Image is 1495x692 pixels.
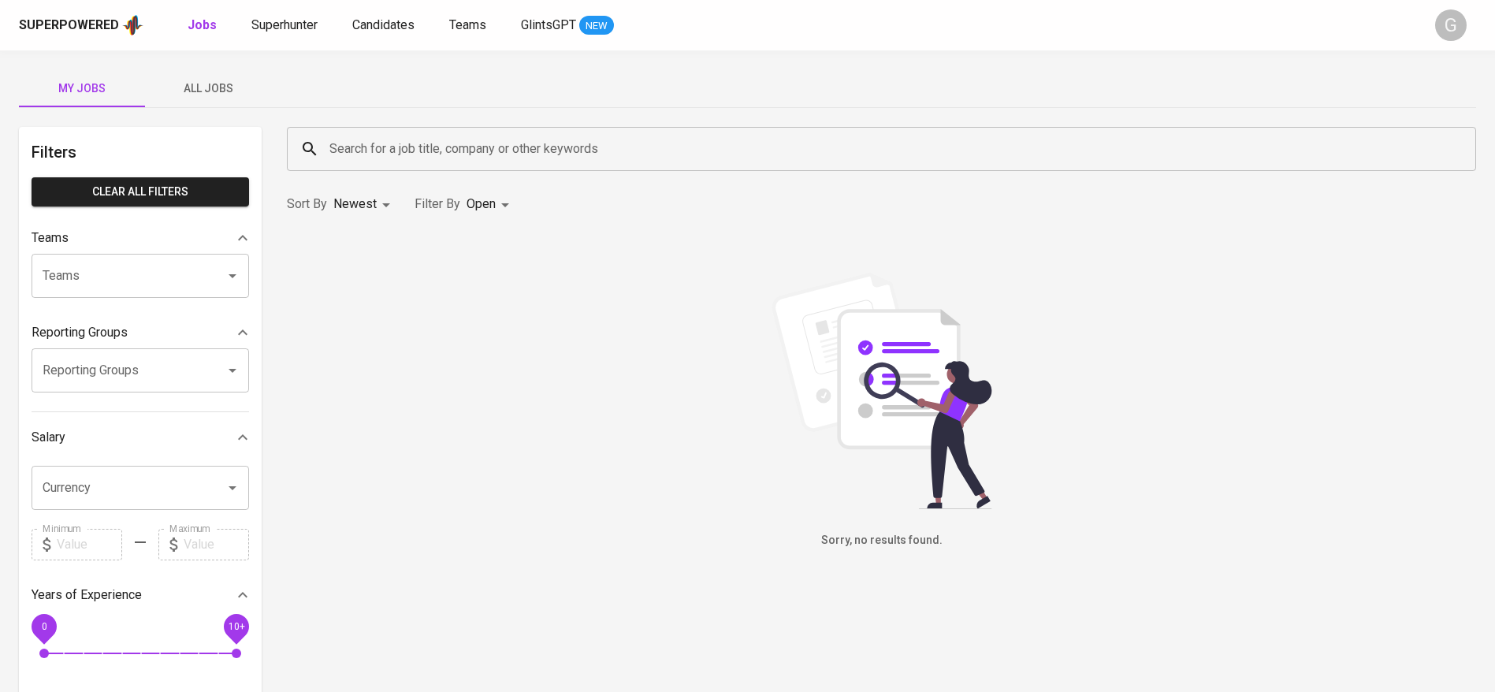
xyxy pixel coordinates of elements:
[28,79,136,99] span: My Jobs
[1435,9,1467,41] div: G
[184,529,249,560] input: Value
[32,222,249,254] div: Teams
[287,195,327,214] p: Sort By
[352,17,415,32] span: Candidates
[188,17,217,32] b: Jobs
[32,317,249,348] div: Reporting Groups
[467,196,496,211] span: Open
[251,17,318,32] span: Superhunter
[287,532,1476,549] h6: Sorry, no results found.
[19,13,143,37] a: Superpoweredapp logo
[32,422,249,453] div: Salary
[32,428,65,447] p: Salary
[57,529,122,560] input: Value
[521,17,576,32] span: GlintsGPT
[251,16,321,35] a: Superhunter
[32,140,249,165] h6: Filters
[41,620,46,631] span: 0
[221,359,244,381] button: Open
[122,13,143,37] img: app logo
[188,16,220,35] a: Jobs
[154,79,262,99] span: All Jobs
[32,323,128,342] p: Reporting Groups
[44,182,236,202] span: Clear All filters
[764,273,1000,509] img: file_searching.svg
[228,620,244,631] span: 10+
[449,17,486,32] span: Teams
[32,229,69,247] p: Teams
[32,579,249,611] div: Years of Experience
[221,477,244,499] button: Open
[19,17,119,35] div: Superpowered
[467,190,515,219] div: Open
[415,195,460,214] p: Filter By
[333,195,377,214] p: Newest
[32,177,249,206] button: Clear All filters
[221,265,244,287] button: Open
[333,190,396,219] div: Newest
[352,16,418,35] a: Candidates
[579,18,614,34] span: NEW
[521,16,614,35] a: GlintsGPT NEW
[32,586,142,605] p: Years of Experience
[449,16,489,35] a: Teams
